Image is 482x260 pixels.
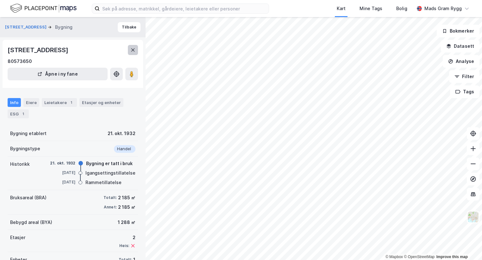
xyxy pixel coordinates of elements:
button: Analyse [443,55,479,68]
input: Søk på adresse, matrikkel, gårdeiere, leietakere eller personer [100,4,269,13]
div: Bolig [396,5,407,12]
button: Tilbake [118,22,141,32]
div: Mine Tags [360,5,382,12]
a: OpenStreetMap [404,255,435,259]
button: [STREET_ADDRESS] [5,24,48,30]
div: Historikk [10,160,30,168]
div: Igangsettingstillatelse [85,169,135,177]
iframe: Chat Widget [450,230,482,260]
div: 1 [68,99,74,106]
div: 80573650 [8,58,32,65]
div: Info [8,98,21,107]
div: Kontrollprogram for chat [450,230,482,260]
div: Etasjer og enheter [82,100,121,105]
a: Mapbox [385,255,403,259]
img: logo.f888ab2527a4732fd821a326f86c7f29.svg [10,3,77,14]
div: 2 185 ㎡ [118,203,135,211]
div: Etasjer [10,234,25,241]
img: Z [467,211,479,223]
div: [DATE] [50,179,75,185]
div: Mads Gram Rygg [424,5,462,12]
button: Bokmerker [437,25,479,37]
div: Leietakere [42,98,77,107]
div: Eiere [23,98,39,107]
div: Bebygd areal (BYA) [10,219,52,226]
div: Annet: [104,205,117,210]
a: Improve this map [436,255,468,259]
div: [DATE] [50,170,75,176]
button: Datasett [441,40,479,53]
div: 1 [20,111,26,117]
button: Tags [450,85,479,98]
div: Bruksareal (BRA) [10,194,47,201]
div: [STREET_ADDRESS] [8,45,70,55]
div: Bygningstype [10,145,40,152]
div: 2 [119,234,135,241]
div: 1 288 ㎡ [118,219,135,226]
div: Totalt: [103,195,117,200]
div: Kart [337,5,346,12]
div: Rammetillatelse [85,179,122,186]
div: 21. okt. 1932 [108,130,135,137]
div: Bygning etablert [10,130,47,137]
button: Filter [449,70,479,83]
button: Åpne i ny fane [8,68,108,80]
div: 2 185 ㎡ [118,194,135,201]
div: Bygning er tatt i bruk [86,160,133,167]
div: Bygning [55,23,72,31]
div: Heis: [119,243,129,248]
div: ESG [8,109,29,118]
div: 21. okt. 1932 [50,160,76,166]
